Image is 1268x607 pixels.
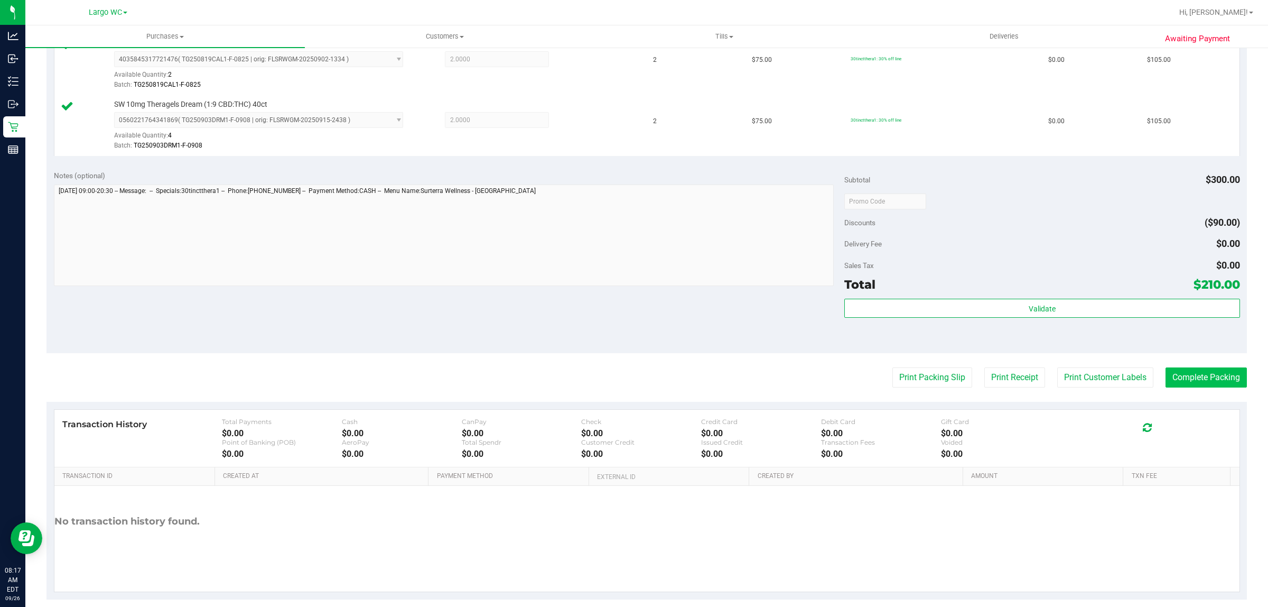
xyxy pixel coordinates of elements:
div: Total Payments [222,418,342,426]
span: $300.00 [1206,174,1240,185]
span: TG250903DRM1-F-0908 [134,142,202,149]
span: $0.00 [1048,55,1065,65]
span: Purchases [25,32,305,41]
div: CanPay [462,418,582,426]
span: Tills [585,32,863,41]
button: Complete Packing [1166,367,1247,388]
span: Largo WC [89,8,122,17]
div: Voided [941,438,1061,446]
div: Transaction Fees [821,438,941,446]
span: 30tinctthera1: 30% off line [851,117,901,123]
div: Cash [342,418,462,426]
inline-svg: Reports [8,144,18,155]
a: Created At [223,472,424,481]
span: Batch: [114,142,132,149]
div: $0.00 [941,428,1061,438]
span: $210.00 [1194,277,1240,292]
span: Sales Tax [844,261,874,270]
span: $0.00 [1048,116,1065,126]
span: 2 [653,55,657,65]
div: AeroPay [342,438,462,446]
a: Tills [584,25,864,48]
span: $105.00 [1147,55,1171,65]
div: Point of Banking (POB) [222,438,342,446]
a: Customers [305,25,584,48]
span: ($90.00) [1205,217,1240,228]
div: $0.00 [701,428,821,438]
p: 08:17 AM EDT [5,566,21,594]
div: $0.00 [222,428,342,438]
div: $0.00 [222,449,342,459]
div: $0.00 [342,428,462,438]
span: $0.00 [1216,238,1240,249]
div: No transaction history found. [54,486,200,557]
span: Hi, [PERSON_NAME]! [1179,8,1248,16]
inline-svg: Inbound [8,53,18,64]
button: Print Packing Slip [892,367,972,388]
span: Notes (optional) [54,171,105,180]
span: 2 [653,116,657,126]
button: Validate [844,299,1239,318]
div: Debit Card [821,418,941,426]
span: Awaiting Payment [1165,33,1230,45]
span: TG250819CAL1-F-0825 [134,81,201,88]
div: Customer Credit [581,438,701,446]
inline-svg: Retail [8,122,18,132]
div: Check [581,418,701,426]
inline-svg: Inventory [8,76,18,87]
span: Customers [305,32,584,41]
span: Batch: [114,81,132,88]
div: $0.00 [462,428,582,438]
p: 09/26 [5,594,21,602]
div: $0.00 [821,428,941,438]
a: Amount [971,472,1119,481]
div: Credit Card [701,418,821,426]
inline-svg: Analytics [8,31,18,41]
span: SW 10mg Theragels Dream (1:9 CBD:THC) 40ct [114,99,267,109]
span: 2 [168,71,172,78]
a: Created By [758,472,959,481]
span: 4 [168,132,172,139]
inline-svg: Outbound [8,99,18,109]
a: Transaction ID [62,472,211,481]
div: Total Spendr [462,438,582,446]
span: Subtotal [844,176,870,184]
span: $105.00 [1147,116,1171,126]
div: Gift Card [941,418,1061,426]
div: $0.00 [342,449,462,459]
div: $0.00 [821,449,941,459]
span: Discounts [844,213,875,232]
a: Purchases [25,25,305,48]
span: Validate [1029,305,1056,313]
div: Available Quantity: [114,67,418,88]
th: External ID [589,467,749,486]
div: $0.00 [581,449,701,459]
span: $75.00 [752,55,772,65]
span: Deliveries [975,32,1033,41]
span: Delivery Fee [844,240,882,248]
input: Promo Code [844,194,926,209]
div: Issued Credit [701,438,821,446]
div: Available Quantity: [114,128,418,149]
a: Txn Fee [1132,472,1226,481]
span: $0.00 [1216,260,1240,271]
a: Payment Method [437,472,585,481]
iframe: Resource center [11,522,42,554]
div: $0.00 [701,449,821,459]
span: $75.00 [752,116,772,126]
span: 30tinctthera1: 30% off line [851,56,901,61]
div: $0.00 [581,428,701,438]
span: Total [844,277,875,292]
div: $0.00 [941,449,1061,459]
div: $0.00 [462,449,582,459]
button: Print Receipt [984,367,1045,388]
button: Print Customer Labels [1057,367,1153,388]
a: Deliveries [864,25,1144,48]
